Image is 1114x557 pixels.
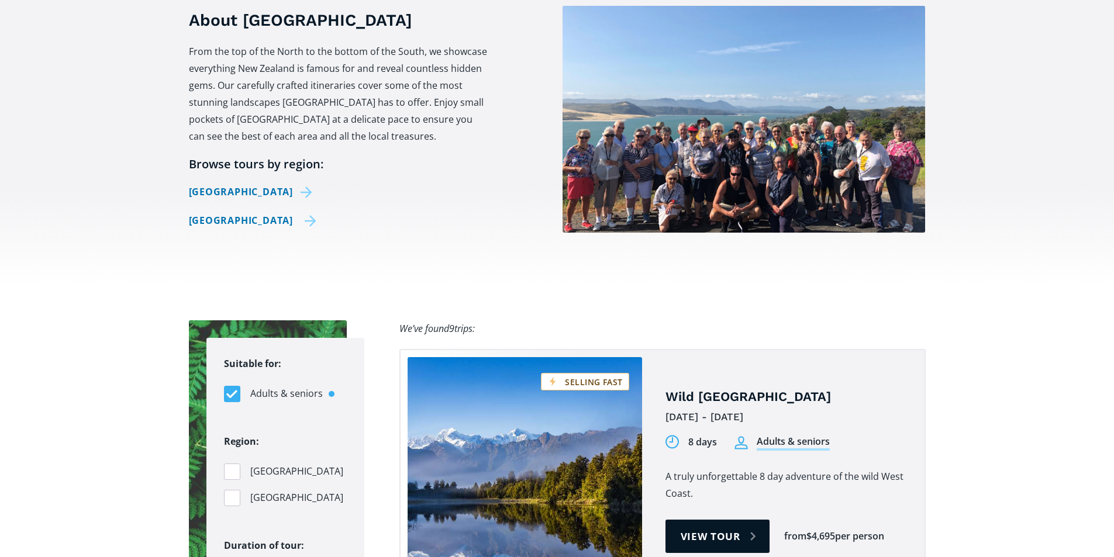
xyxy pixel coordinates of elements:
div: $4,695 [806,530,835,543]
div: [DATE] - [DATE] [665,408,907,426]
a: View tour [665,520,770,553]
div: We’ve found trips: [399,320,475,337]
h3: About [GEOGRAPHIC_DATA] [189,9,489,32]
legend: Suitable for: [224,355,281,372]
p: From the top of the North to the bottom of the South, we showcase everything New Zealand is famou... [189,43,489,145]
span: Adults & seniors [250,386,323,402]
h4: Wild [GEOGRAPHIC_DATA] [665,389,907,406]
a: [GEOGRAPHIC_DATA] [189,184,317,200]
div: Adults & seniors [757,435,830,451]
div: 8 [688,435,694,449]
span: [GEOGRAPHIC_DATA] [250,463,343,479]
h6: Browse tours by region: [189,157,489,172]
a: [GEOGRAPHIC_DATA] [189,212,317,229]
div: from [784,530,806,543]
p: A truly unforgettable 8 day adventure of the wild West Coast. [665,468,907,502]
span: [GEOGRAPHIC_DATA] [250,490,343,506]
legend: Region: [224,433,259,450]
span: 9 [449,322,454,335]
legend: Duration of tour: [224,537,304,554]
div: days [696,435,717,449]
div: per person [835,530,884,543]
